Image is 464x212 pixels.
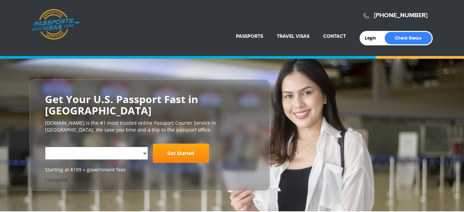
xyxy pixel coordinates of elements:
a: Login [365,35,381,41]
a: Travel Visas [277,33,309,39]
a: Get Started [153,144,209,163]
a: Passports & [DOMAIN_NAME] [32,9,80,40]
h2: Get Your U.S. Passport Fast in [GEOGRAPHIC_DATA] [45,93,254,116]
p: [DOMAIN_NAME] is the #1 most trusted online Passport Courier Service in [GEOGRAPHIC_DATA]. We sav... [45,120,254,133]
a: Trustpilot [45,177,67,183]
a: Passports [236,33,263,39]
a: Check Status [385,32,432,44]
span: Starting at $199 + government fees [45,166,254,173]
a: Contact [323,33,346,39]
a: [PHONE_NUMBER] [374,12,428,19]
